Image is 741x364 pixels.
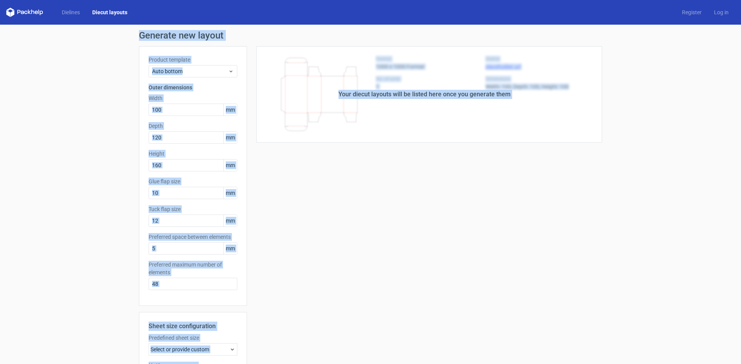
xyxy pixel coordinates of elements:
span: mm [223,243,237,254]
label: Height [149,150,237,158]
h1: Generate new layout [139,31,602,40]
h2: Sheet size configuration [149,322,237,331]
label: Tuck flap size [149,205,237,213]
span: mm [223,215,237,226]
a: Register [676,8,708,16]
label: Preferred space between elements [149,233,237,241]
label: Glue flap size [149,178,237,185]
span: mm [223,132,237,143]
span: Auto bottom [152,67,228,75]
a: Diecut layouts [86,8,134,16]
label: Preferred maximum number of elements [149,261,237,276]
div: Your diecut layouts will be listed here once you generate them [338,90,511,99]
label: Depth [149,122,237,130]
label: Product template [149,56,237,64]
h3: Outer dimensions [149,84,237,91]
a: Log in [708,8,735,16]
div: Select or provide custom [149,343,237,356]
span: mm [223,159,237,171]
label: Width [149,94,237,102]
span: mm [223,187,237,199]
a: Dielines [56,8,86,16]
span: mm [223,104,237,116]
label: Predefined sheet size [149,334,237,342]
